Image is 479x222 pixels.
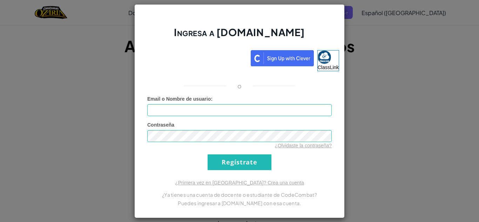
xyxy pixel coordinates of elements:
[147,199,332,207] p: Puedes ingresar a [DOMAIN_NAME] con esa cuenta.
[147,122,174,128] span: Contraseña
[237,82,242,90] p: o
[251,50,314,66] img: clever_sso_button@2x.png
[275,143,332,148] a: ¿Olvidaste la contraseña?
[147,190,332,199] p: ¿Ya tienes una cuenta de docente o estudiante de CodeCombat?
[147,96,211,102] span: Email o Nombre de usuario
[175,180,304,186] a: ¿Primera vez en [GEOGRAPHIC_DATA]? Crea una cuenta
[208,154,271,170] input: Regístrate
[147,95,212,102] label: :
[318,65,339,70] span: ClassLink
[147,26,332,46] h2: Ingresa a [DOMAIN_NAME]
[318,51,331,64] img: classlink-logo-small.png
[136,49,251,65] iframe: Botón de Acceder con Google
